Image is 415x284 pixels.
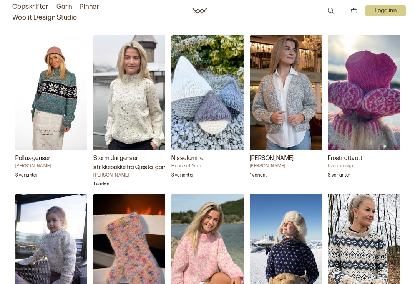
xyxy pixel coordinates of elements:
[15,154,92,163] h3: Pollux-genser
[56,2,72,12] a: Garn
[171,163,248,169] h4: House of Yarn
[93,182,111,189] p: 1 variant
[12,12,77,23] a: Woolit Design Studio
[15,35,92,150] img: Hrönn JónsdóttirPollux-genser
[15,35,87,185] a: Pollux-genser
[365,5,406,16] button: User dropdown
[93,154,170,172] h3: Storm Uni genser strikkepakke fra Gjestal garn
[15,163,92,169] h4: [PERSON_NAME]
[250,154,327,163] h3: [PERSON_NAME]
[93,172,170,178] h4: [PERSON_NAME]
[250,172,267,180] p: 1 variant
[80,2,100,12] a: Pinner
[365,5,406,16] p: Logg inn
[171,35,248,150] img: House of YarnNissefamilie
[93,35,165,185] a: Storm Uni genser strikkepakke fra Gjestal garn
[328,154,405,163] h3: Frostnattvott
[328,172,350,180] p: 8 varianter
[328,35,400,185] a: Frostnattvott
[250,163,327,169] h4: [PERSON_NAME]
[328,35,405,150] img: Uvær designFrostnattvott
[93,35,170,150] img: Hrönn JónsdóttirStorm Uni genser strikkepakke fra Gjestal garn
[192,8,207,14] a: Woolit
[15,172,38,180] p: 3 varianter
[171,35,243,185] a: Nissefamilie
[328,163,405,169] h4: Uvær design
[250,35,322,185] a: Maxi Jakke
[12,2,49,12] a: Oppskrifter
[171,172,194,180] p: 3 varianter
[171,154,248,163] h3: Nissefamilie
[250,35,327,150] img: Ane Kydland ThomassenMaxi Jakke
